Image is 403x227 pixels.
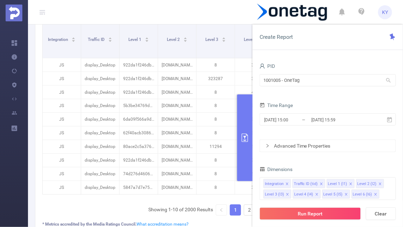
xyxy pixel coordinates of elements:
[145,36,149,41] div: Sort
[322,190,350,199] li: Level 5 (l5)
[197,181,235,194] p: 8
[108,36,112,41] div: Sort
[42,222,136,227] b: * Metrics accredited by the Media Ratings Council.
[81,140,119,154] p: display_Desktop
[197,99,235,113] p: 8
[81,113,119,126] p: display_Desktop
[158,86,196,99] p: [DOMAIN_NAME]
[324,190,343,199] div: Level 5 (l5)
[197,154,235,167] p: 8
[235,140,273,154] p: 53
[43,99,81,113] p: JS
[320,182,323,186] i: icon: close
[197,127,235,140] p: 8
[235,58,273,72] p: 34
[358,179,377,189] div: Level 2 (l2)
[120,181,158,194] p: 5847a7d7e75dee8
[81,72,119,85] p: display_Desktop
[158,127,196,140] p: [DOMAIN_NAME]
[120,99,158,113] p: 5b3be34769d5686
[260,166,292,172] span: Dimensions
[48,37,69,42] span: Integration
[260,102,293,108] span: Time Range
[244,205,255,216] li: 2
[216,205,227,216] li: Previous Page
[158,168,196,181] p: [DOMAIN_NAME]
[222,39,226,41] i: icon: caret-down
[71,36,76,41] div: Sort
[148,205,213,216] li: Showing 1-10 of 2000 Results
[43,86,81,99] p: JS
[81,168,119,181] p: display_Desktop
[108,36,112,38] i: icon: caret-up
[120,168,158,181] p: 74d276d460678b8
[382,5,388,19] span: KY
[260,63,275,69] span: PID
[235,113,273,126] p: 34
[349,182,353,186] i: icon: close
[108,39,112,41] i: icon: caret-down
[43,58,81,72] p: JS
[285,182,289,186] i: icon: close
[235,181,273,194] p: 34
[293,190,321,199] li: Level 4 (l4)
[81,127,119,140] p: display_Desktop
[43,127,81,140] p: JS
[265,179,284,189] div: Integration
[260,140,396,152] div: icon: rightAdvanced Time Properties
[235,99,273,113] p: 34
[366,207,396,220] button: Clear
[183,39,187,41] i: icon: caret-down
[6,5,22,21] img: Protected Media
[286,193,289,197] i: icon: close
[219,208,224,212] i: icon: left
[311,115,367,125] input: End date
[197,113,235,126] p: 8
[43,113,81,126] p: JS
[197,58,235,72] p: 8
[128,37,142,42] span: Level 1
[230,205,241,216] li: 1
[230,205,241,215] a: 1
[294,190,313,199] div: Level 4 (l4)
[43,72,81,85] p: JS
[197,86,235,99] p: 8
[352,190,380,199] li: Level 6 (l6)
[327,179,355,188] li: Level 1 (l1)
[222,36,226,41] div: Sort
[81,99,119,113] p: display_Desktop
[356,179,384,188] li: Level 2 (l2)
[120,113,158,126] p: 6da09f566a9dc06
[222,36,226,38] i: icon: caret-up
[120,154,158,167] p: 922da1f246dbc17
[197,72,235,85] p: 323287
[244,37,258,42] span: Level 4
[263,115,320,125] input: Start date
[120,72,158,85] p: 922da1f246dbc17
[81,58,119,72] p: display_Desktop
[145,36,149,38] i: icon: caret-up
[120,140,158,154] p: 80ace2c5a376799
[72,39,76,41] i: icon: caret-down
[120,58,158,72] p: 922da1f246dbc17
[328,179,347,189] div: Level 1 (l1)
[120,127,158,140] p: 62f40acb3086a26
[292,179,325,188] li: Traffic ID (tid)
[353,190,372,199] div: Level 6 (l6)
[263,179,291,188] li: Integration
[43,168,81,181] p: JS
[374,193,377,197] i: icon: close
[235,72,273,85] p: 34
[294,179,318,189] div: Traffic ID (tid)
[244,205,255,215] a: 2
[158,154,196,167] p: [DOMAIN_NAME]
[43,140,81,154] p: JS
[235,127,273,140] p: 34
[183,36,188,41] div: Sort
[235,154,273,167] p: 70
[197,168,235,181] p: 8
[379,182,382,186] i: icon: close
[158,58,196,72] p: [DOMAIN_NAME]
[260,63,265,69] i: icon: user
[235,86,273,99] p: 42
